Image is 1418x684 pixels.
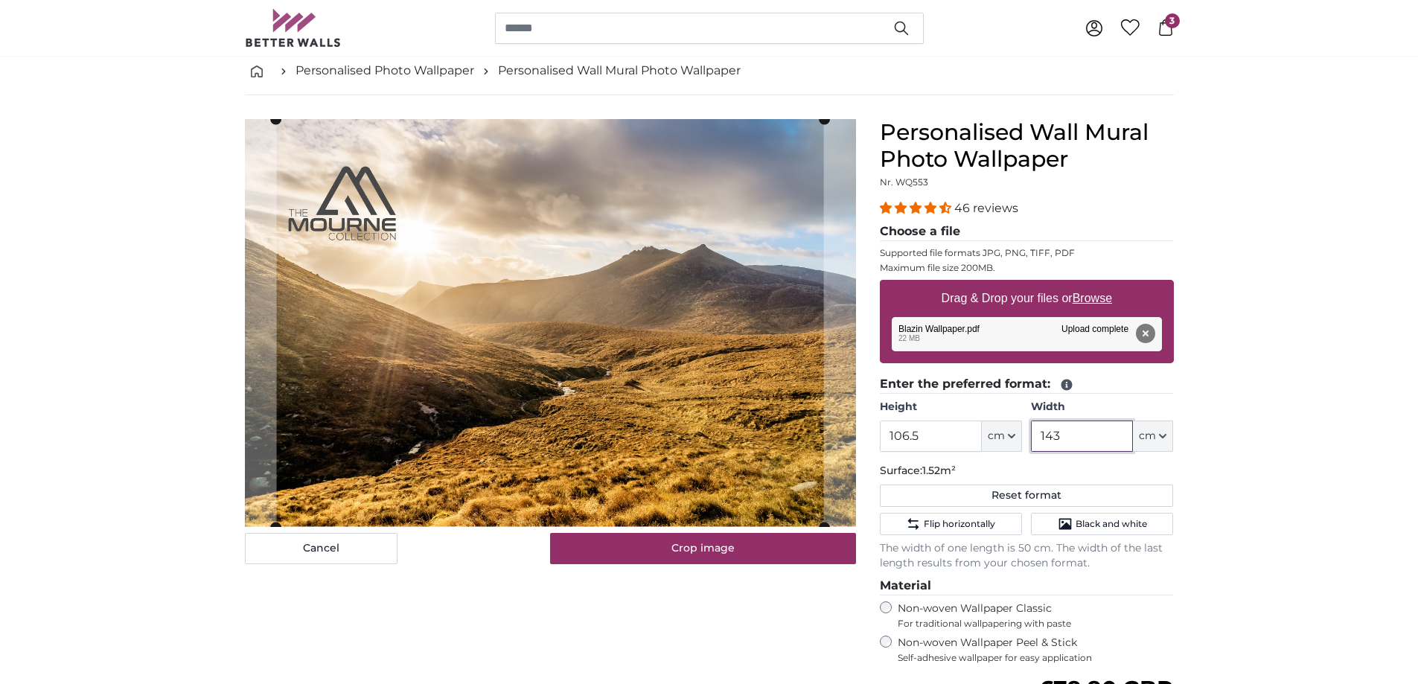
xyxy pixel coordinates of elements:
[880,201,954,215] span: 4.37 stars
[1031,513,1173,535] button: Black and white
[935,284,1117,313] label: Drag & Drop your files or
[898,636,1174,664] label: Non-woven Wallpaper Peel & Stick
[898,652,1174,664] span: Self-adhesive wallpaper for easy application
[922,464,956,477] span: 1.52m²
[880,119,1174,173] h1: Personalised Wall Mural Photo Wallpaper
[880,176,928,188] span: Nr. WQ553
[1031,400,1173,415] label: Width
[880,223,1174,241] legend: Choose a file
[245,9,342,47] img: Betterwalls
[880,375,1174,394] legend: Enter the preferred format:
[1139,429,1156,444] span: cm
[898,618,1174,630] span: For traditional wallpapering with paste
[880,247,1174,259] p: Supported file formats JPG, PNG, TIFF, PDF
[1073,292,1112,304] u: Browse
[245,533,397,564] button: Cancel
[245,47,1174,95] nav: breadcrumbs
[880,513,1022,535] button: Flip horizontally
[880,577,1174,595] legend: Material
[880,541,1174,571] p: The width of one length is 50 cm. The width of the last length results from your chosen format.
[498,62,741,80] a: Personalised Wall Mural Photo Wallpaper
[1076,518,1147,530] span: Black and white
[550,533,856,564] button: Crop image
[1165,13,1180,28] span: 3
[982,421,1022,452] button: cm
[898,601,1174,630] label: Non-woven Wallpaper Classic
[924,518,995,530] span: Flip horizontally
[880,464,1174,479] p: Surface:
[1133,421,1173,452] button: cm
[988,429,1005,444] span: cm
[880,400,1022,415] label: Height
[296,62,474,80] a: Personalised Photo Wallpaper
[880,485,1174,507] button: Reset format
[880,262,1174,274] p: Maximum file size 200MB.
[954,201,1018,215] span: 46 reviews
